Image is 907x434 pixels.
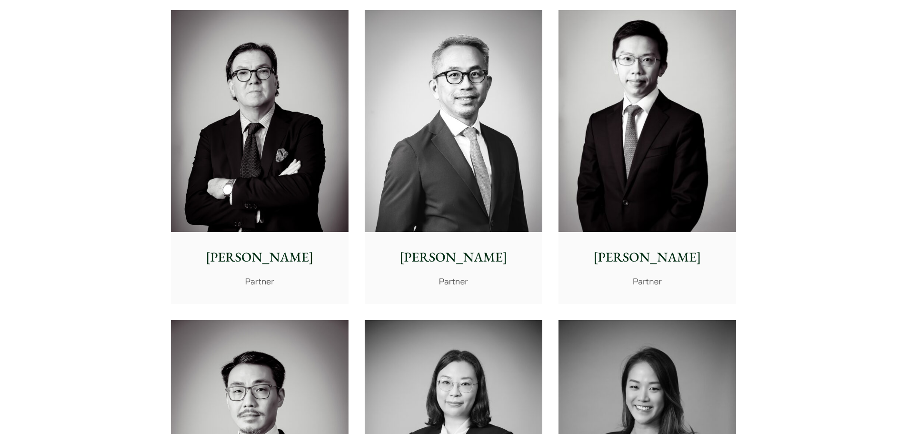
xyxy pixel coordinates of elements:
[372,247,535,267] p: [PERSON_NAME]
[372,275,535,288] p: Partner
[179,275,341,288] p: Partner
[171,10,349,304] a: [PERSON_NAME] Partner
[365,10,542,304] a: [PERSON_NAME] Partner
[566,247,728,267] p: [PERSON_NAME]
[558,10,736,304] a: Henry Ma photo [PERSON_NAME] Partner
[566,275,728,288] p: Partner
[558,10,736,232] img: Henry Ma photo
[179,247,341,267] p: [PERSON_NAME]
